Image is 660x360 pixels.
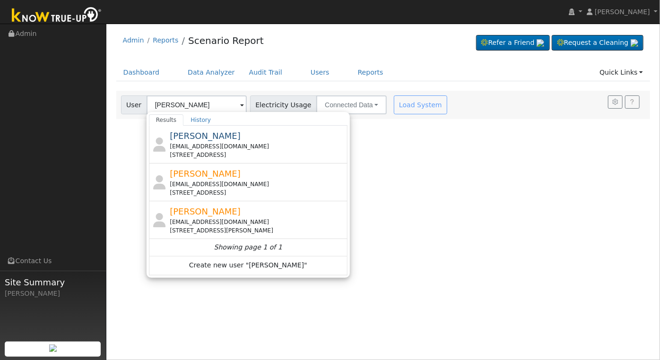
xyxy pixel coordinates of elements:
span: [PERSON_NAME] [170,131,241,141]
a: Help Link [625,95,640,109]
div: [EMAIL_ADDRESS][DOMAIN_NAME] [170,142,345,151]
div: [STREET_ADDRESS] [170,189,345,197]
div: [PERSON_NAME] [5,289,101,299]
span: Site Summary [5,276,101,289]
a: Request a Cleaning [552,35,643,51]
div: [STREET_ADDRESS] [170,151,345,159]
img: retrieve [631,39,638,47]
input: Select a User [147,95,247,114]
a: Users [304,64,337,81]
a: Admin [123,36,144,44]
i: Showing page 1 of 1 [214,242,282,252]
a: Scenario Report [188,35,264,46]
a: Quick Links [592,64,650,81]
span: User [121,95,147,114]
span: [PERSON_NAME] [170,169,241,179]
img: Know True-Up [7,5,106,26]
a: Refer a Friend [476,35,550,51]
button: Settings [608,95,623,109]
a: Reports [351,64,391,81]
a: Data Analyzer [181,64,242,81]
div: [STREET_ADDRESS][PERSON_NAME] [170,226,345,235]
div: [EMAIL_ADDRESS][DOMAIN_NAME] [170,218,345,226]
a: Dashboard [116,64,167,81]
a: History [183,114,218,126]
span: Create new user "[PERSON_NAME]" [189,260,307,271]
div: [EMAIL_ADDRESS][DOMAIN_NAME] [170,180,345,189]
img: retrieve [537,39,544,47]
button: Connected Data [316,95,387,114]
span: [PERSON_NAME] [170,206,241,216]
a: Audit Trail [242,64,289,81]
a: Reports [153,36,178,44]
a: Results [149,114,184,126]
span: Electricity Usage [250,95,317,114]
span: [PERSON_NAME] [595,8,650,16]
img: retrieve [49,344,57,352]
